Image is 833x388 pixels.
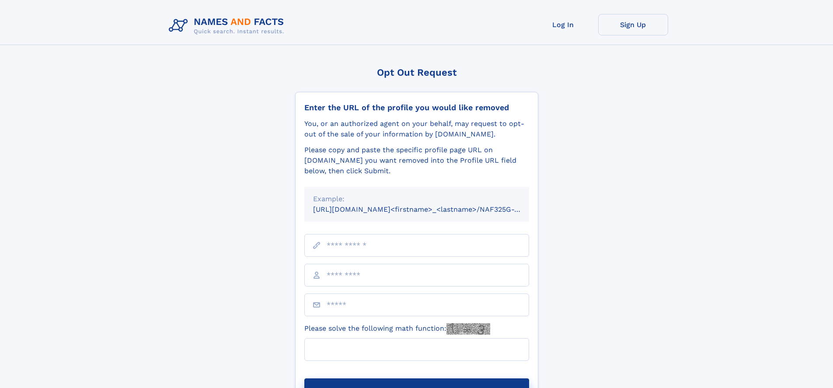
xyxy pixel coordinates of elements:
[304,103,529,112] div: Enter the URL of the profile you would like removed
[165,14,291,38] img: Logo Names and Facts
[598,14,668,35] a: Sign Up
[304,119,529,140] div: You, or an authorized agent on your behalf, may request to opt-out of the sale of your informatio...
[304,145,529,176] div: Please copy and paste the specific profile page URL on [DOMAIN_NAME] you want removed into the Pr...
[313,205,546,213] small: [URL][DOMAIN_NAME]<firstname>_<lastname>/NAF325G-xxxxxxxx
[295,67,538,78] div: Opt Out Request
[304,323,490,335] label: Please solve the following math function:
[528,14,598,35] a: Log In
[313,194,520,204] div: Example:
